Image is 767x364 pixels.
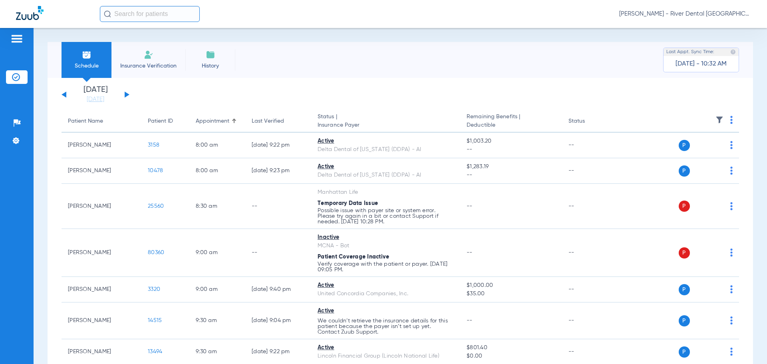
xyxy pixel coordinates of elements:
span: -- [467,250,473,255]
div: Delta Dental of [US_STATE] (DDPA) - AI [318,145,454,154]
td: -- [245,184,311,229]
span: $35.00 [467,290,555,298]
span: 3320 [148,286,160,292]
div: Appointment [196,117,229,125]
td: 8:00 AM [189,158,245,184]
td: [DATE] 9:22 PM [245,133,311,158]
span: $1,000.00 [467,281,555,290]
div: Inactive [318,233,454,242]
span: Insurance Payer [318,121,454,129]
span: $801.40 [467,344,555,352]
div: Active [318,344,454,352]
td: 9:30 AM [189,302,245,339]
a: [DATE] [72,95,119,103]
span: P [679,315,690,326]
span: P [679,165,690,177]
td: -- [562,184,616,229]
td: -- [245,229,311,277]
li: [DATE] [72,86,119,103]
div: Patient Name [68,117,103,125]
span: -- [467,203,473,209]
span: Patient Coverage Inactive [318,254,389,260]
td: -- [562,229,616,277]
td: [DATE] 9:23 PM [245,158,311,184]
div: United Concordia Companies, Inc. [318,290,454,298]
iframe: Chat Widget [727,326,767,364]
span: -- [467,145,555,154]
img: group-dot-blue.svg [730,141,733,149]
td: 8:00 AM [189,133,245,158]
span: P [679,140,690,151]
img: hamburger-icon [10,34,23,44]
img: Schedule [82,50,91,60]
td: -- [562,277,616,302]
p: We couldn’t retrieve the insurance details for this patient because the payer isn’t set up yet. C... [318,318,454,335]
div: Active [318,137,454,145]
img: Search Icon [104,10,111,18]
p: Verify coverage with the patient or payer. [DATE] 09:05 PM. [318,261,454,273]
span: Last Appt. Sync Time: [666,48,714,56]
span: P [679,201,690,212]
span: $1,283.19 [467,163,555,171]
span: Deductible [467,121,555,129]
span: 3158 [148,142,159,148]
span: Schedule [68,62,105,70]
span: $0.00 [467,352,555,360]
th: Remaining Benefits | [460,110,562,133]
div: Appointment [196,117,239,125]
td: [DATE] 9:40 PM [245,277,311,302]
img: group-dot-blue.svg [730,202,733,210]
td: [PERSON_NAME] [62,277,141,302]
td: [PERSON_NAME] [62,184,141,229]
img: Zuub Logo [16,6,44,20]
div: Lincoln Financial Group (Lincoln National Life) [318,352,454,360]
div: Active [318,307,454,315]
th: Status | [311,110,460,133]
span: P [679,346,690,358]
td: [PERSON_NAME] [62,133,141,158]
span: -- [467,318,473,323]
span: History [191,62,229,70]
img: group-dot-blue.svg [730,249,733,257]
div: Active [318,163,454,171]
img: Manual Insurance Verification [144,50,153,60]
span: 25560 [148,203,164,209]
img: group-dot-blue.svg [730,285,733,293]
div: Delta Dental of [US_STATE] (DDPA) - AI [318,171,454,179]
span: 80360 [148,250,164,255]
span: [DATE] - 10:32 AM [676,60,727,68]
span: 14515 [148,318,162,323]
img: group-dot-blue.svg [730,316,733,324]
div: Active [318,281,454,290]
td: -- [562,133,616,158]
div: Patient ID [148,117,173,125]
div: MCNA - Bot [318,242,454,250]
p: Possible issue with payer site or system error. Please try again in a bit or contact Support if n... [318,208,454,225]
span: $1,003.20 [467,137,555,145]
td: 9:00 AM [189,229,245,277]
td: [PERSON_NAME] [62,302,141,339]
span: P [679,284,690,295]
td: [DATE] 9:04 PM [245,302,311,339]
span: 13494 [148,349,162,354]
span: 10478 [148,168,163,173]
td: 9:00 AM [189,277,245,302]
div: Patient Name [68,117,135,125]
div: Manhattan Life [318,188,454,197]
div: Last Verified [252,117,284,125]
img: filter.svg [715,116,723,124]
td: -- [562,158,616,184]
td: [PERSON_NAME] [62,229,141,277]
td: -- [562,302,616,339]
div: Last Verified [252,117,305,125]
span: P [679,247,690,259]
img: group-dot-blue.svg [730,167,733,175]
img: last sync help info [730,49,736,55]
span: [PERSON_NAME] - River Dental [GEOGRAPHIC_DATA] [619,10,751,18]
span: Temporary Data Issue [318,201,378,206]
img: History [206,50,215,60]
input: Search for patients [100,6,200,22]
img: group-dot-blue.svg [730,116,733,124]
div: Patient ID [148,117,183,125]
